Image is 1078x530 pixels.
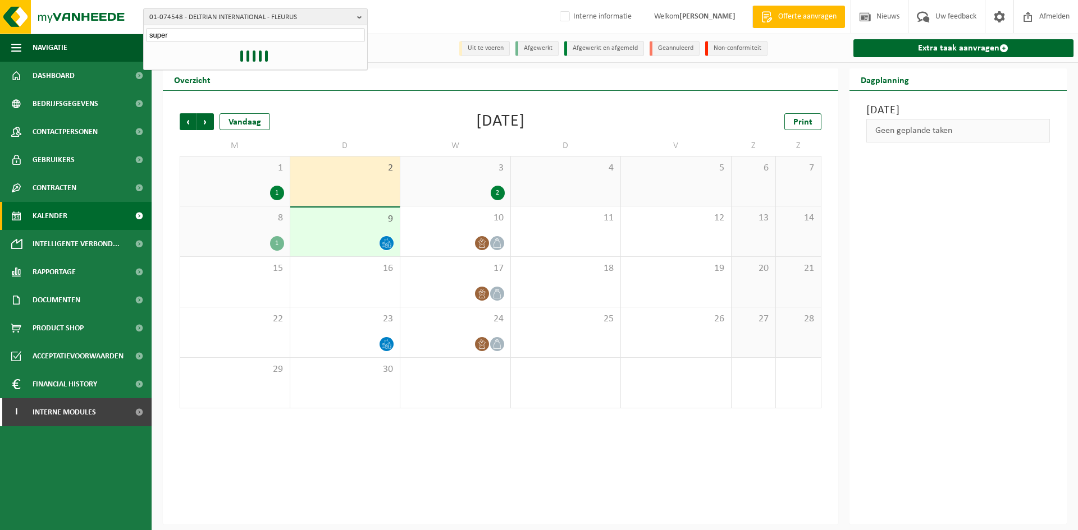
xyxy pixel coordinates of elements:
span: 2 [296,162,395,174]
span: 20 [737,262,770,275]
a: Offerte aanvragen [752,6,845,28]
span: Offerte aanvragen [775,11,839,22]
li: Non-conformiteit [705,41,768,56]
a: Print [784,113,821,130]
div: Vandaag [220,113,270,130]
span: 4 [517,162,615,174]
button: 01-074548 - DELTRIAN INTERNATIONAL - FLEURUS [143,8,368,25]
td: D [290,136,401,156]
span: Navigatie [33,34,67,62]
span: 19 [627,262,725,275]
span: 1 [186,162,284,174]
td: W [400,136,511,156]
span: Financial History [33,370,97,398]
span: 14 [782,212,815,224]
li: Uit te voeren [459,41,510,56]
span: Volgende [197,113,214,130]
td: Z [776,136,821,156]
td: M [180,136,290,156]
span: Interne modules [33,398,96,426]
h2: Overzicht [163,68,222,90]
span: 18 [517,262,615,275]
span: Contactpersonen [33,118,98,146]
span: Dashboard [33,62,75,90]
span: 16 [296,262,395,275]
li: Geannuleerd [650,41,700,56]
span: 5 [627,162,725,174]
strong: [PERSON_NAME] [679,12,736,21]
span: 8 [186,212,284,224]
input: Zoeken naar gekoppelde vestigingen [146,28,365,42]
span: 17 [406,262,505,275]
span: 13 [737,212,770,224]
td: Z [732,136,776,156]
span: Kalender [33,202,67,230]
span: I [11,398,21,426]
span: 12 [627,212,725,224]
div: 1 [270,186,284,200]
li: Afgewerkt [515,41,559,56]
td: V [621,136,732,156]
span: Intelligente verbond... [33,230,120,258]
span: Contracten [33,174,76,202]
span: 23 [296,313,395,325]
span: 24 [406,313,505,325]
a: Extra taak aanvragen [853,39,1074,57]
div: [DATE] [476,113,525,130]
span: 27 [737,313,770,325]
span: 26 [627,313,725,325]
span: Print [793,118,812,127]
td: D [511,136,622,156]
span: 3 [406,162,505,174]
li: Afgewerkt en afgemeld [564,41,644,56]
span: Product Shop [33,314,84,342]
span: 29 [186,363,284,376]
h3: [DATE] [866,102,1050,119]
span: 10 [406,212,505,224]
span: 9 [296,213,395,225]
label: Interne informatie [558,8,632,25]
span: 6 [737,162,770,174]
span: 11 [517,212,615,224]
div: 2 [491,186,505,200]
span: Vorige [180,113,197,130]
span: 25 [517,313,615,325]
span: Gebruikers [33,146,75,174]
span: Documenten [33,286,80,314]
span: 15 [186,262,284,275]
div: Geen geplande taken [866,119,1050,142]
span: Acceptatievoorwaarden [33,342,124,370]
span: 7 [782,162,815,174]
span: 28 [782,313,815,325]
span: 01-074548 - DELTRIAN INTERNATIONAL - FLEURUS [149,9,353,26]
span: Rapportage [33,258,76,286]
span: 30 [296,363,395,376]
h2: Dagplanning [849,68,920,90]
div: 1 [270,236,284,251]
span: Bedrijfsgegevens [33,90,98,118]
span: 22 [186,313,284,325]
span: 21 [782,262,815,275]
